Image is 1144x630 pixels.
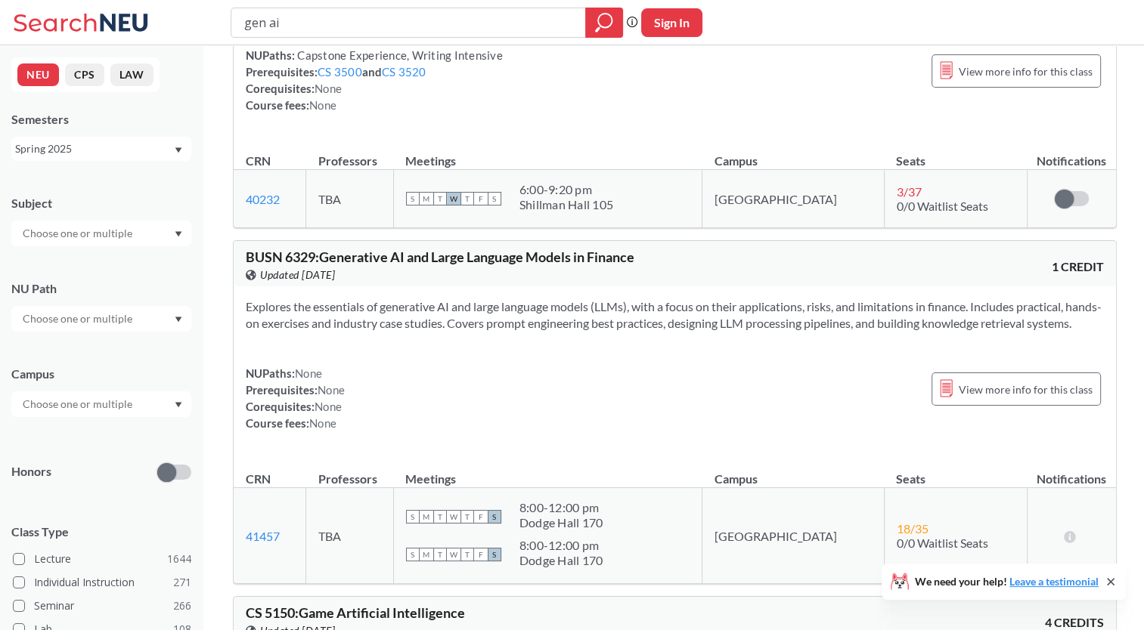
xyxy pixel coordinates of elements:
[246,192,280,206] a: 40232
[460,510,474,523] span: T
[447,192,460,205] span: W
[167,551,191,567] span: 1644
[488,192,501,205] span: S
[382,65,426,79] a: CS 3520
[959,62,1093,81] span: View more info for this class
[420,510,433,523] span: M
[433,548,447,561] span: T
[460,192,474,205] span: T
[175,231,182,237] svg: Dropdown arrow
[519,182,613,197] div: 6:00 - 9:20 pm
[306,488,394,584] td: TBA
[246,298,1104,332] section: Explores the essentials of generative AI and large language models (LLMs), with a focus on their ...
[488,548,501,561] span: S
[474,510,488,523] span: F
[474,548,488,561] span: F
[173,574,191,591] span: 271
[246,249,634,265] span: BUSN 6329 : Generative AI and Large Language Models in Finance
[420,192,433,205] span: M
[17,63,59,86] button: NEU
[318,65,362,79] a: CS 3500
[11,221,191,246] div: Dropdown arrow
[11,391,191,417] div: Dropdown arrow
[15,141,173,157] div: Spring 2025
[406,192,420,205] span: S
[519,553,603,568] div: Dodge Hall 170
[13,549,191,569] label: Lecture
[393,137,702,170] th: Meetings
[1009,575,1099,588] a: Leave a testimonial
[702,170,884,228] td: [GEOGRAPHIC_DATA]
[315,82,342,95] span: None
[460,548,474,561] span: T
[306,137,394,170] th: Professors
[447,548,460,561] span: W
[309,416,336,430] span: None
[585,8,623,38] div: magnifying glass
[702,488,884,584] td: [GEOGRAPHIC_DATA]
[246,47,503,113] div: NUPaths: Prerequisites: and Corequisites: Course fees:
[11,111,191,128] div: Semesters
[433,192,447,205] span: T
[11,137,191,161] div: Spring 2025Dropdown arrow
[11,195,191,212] div: Subject
[318,383,345,397] span: None
[13,573,191,592] label: Individual Instruction
[243,10,575,36] input: Class, professor, course number, "phrase"
[406,510,420,523] span: S
[15,224,142,242] input: Choose one or multiple
[1028,456,1116,488] th: Notifications
[915,576,1099,587] span: We need your help!
[393,456,702,488] th: Meetings
[246,529,280,543] a: 41457
[959,380,1093,399] span: View more info for this class
[11,463,51,480] p: Honors
[519,197,613,212] div: Shillman Hall 105
[884,456,1028,488] th: Seats
[65,63,104,86] button: CPS
[447,510,460,523] span: W
[15,310,142,328] input: Choose one or multiple
[433,510,447,523] span: T
[246,365,345,431] div: NUPaths: Prerequisites: Corequisites: Course fees:
[897,521,929,536] span: 18 / 35
[702,137,884,170] th: Campus
[884,137,1028,170] th: Seats
[11,523,191,540] span: Class Type
[246,153,271,169] div: CRN
[897,199,988,213] span: 0/0 Waitlist Seats
[11,306,191,332] div: Dropdown arrow
[519,500,603,515] div: 8:00 - 12:00 pm
[11,280,191,297] div: NU Path
[15,395,142,413] input: Choose one or multiple
[519,538,603,553] div: 8:00 - 12:00 pm
[420,548,433,561] span: M
[1028,137,1116,170] th: Notifications
[1052,258,1104,275] span: 1 CREDIT
[519,515,603,530] div: Dodge Hall 170
[897,184,922,199] span: 3 / 37
[306,170,394,228] td: TBA
[315,400,342,413] span: None
[406,548,420,561] span: S
[306,456,394,488] th: Professors
[595,12,613,33] svg: magnifying glass
[246,471,271,487] div: CRN
[295,48,503,62] span: Capstone Experience, Writing Intensive
[309,98,336,112] span: None
[11,366,191,382] div: Campus
[175,147,182,153] svg: Dropdown arrow
[13,596,191,616] label: Seminar
[173,598,191,614] span: 266
[295,366,322,380] span: None
[702,456,884,488] th: Campus
[175,317,182,323] svg: Dropdown arrow
[488,510,501,523] span: S
[897,536,988,550] span: 0/0 Waitlist Seats
[175,402,182,408] svg: Dropdown arrow
[641,8,702,37] button: Sign In
[110,63,153,86] button: LAW
[260,267,335,283] span: Updated [DATE]
[474,192,488,205] span: F
[246,604,465,621] span: CS 5150 : Game Artificial Intelligence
